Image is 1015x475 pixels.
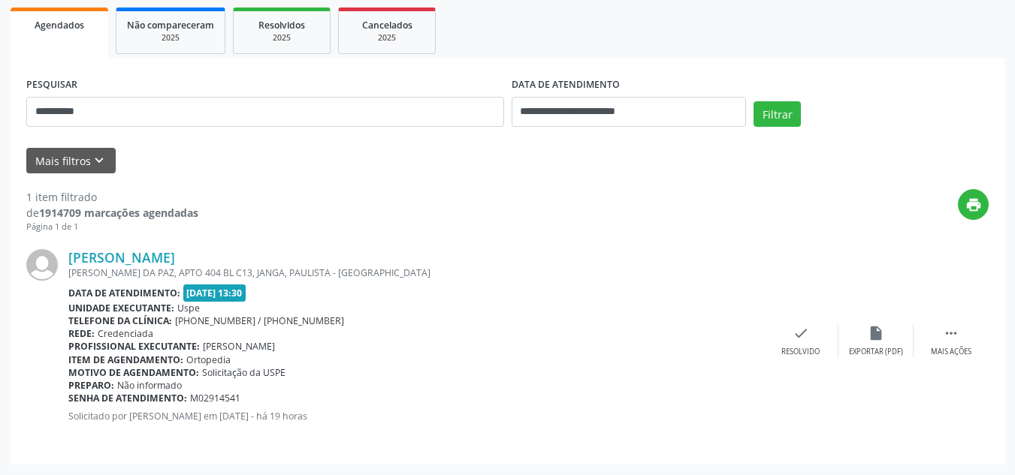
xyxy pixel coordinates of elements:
b: Senha de atendimento: [68,392,187,404]
div: [PERSON_NAME] DA PAZ, APTO 404 BL C13, JANGA, PAULISTA - [GEOGRAPHIC_DATA] [68,266,763,279]
span: M02914541 [190,392,240,404]
i: print [965,197,982,213]
span: [DATE] 13:30 [183,284,246,302]
span: Cancelados [362,19,412,32]
a: [PERSON_NAME] [68,249,175,266]
span: Resolvidos [258,19,305,32]
span: [PHONE_NUMBER] / [PHONE_NUMBER] [175,314,344,327]
b: Item de agendamento: [68,353,183,366]
i: keyboard_arrow_down [91,152,107,169]
span: Uspe [177,302,200,314]
span: Solicitação da USPE [202,366,285,379]
div: Página 1 de 1 [26,221,198,233]
span: [PERSON_NAME] [203,340,275,353]
b: Preparo: [68,379,114,392]
div: de [26,205,198,221]
button: Mais filtroskeyboard_arrow_down [26,148,116,174]
span: Credenciada [98,327,153,340]
button: Filtrar [754,101,801,127]
div: 1 item filtrado [26,189,198,205]
span: Ortopedia [186,353,231,366]
span: Não compareceram [127,19,214,32]
i:  [943,325,959,341]
b: Profissional executante: [68,340,200,353]
div: 2025 [244,32,319,44]
div: 2025 [127,32,214,44]
span: Agendados [35,19,84,32]
b: Motivo de agendamento: [68,366,199,379]
div: Mais ações [931,347,971,357]
div: 2025 [349,32,424,44]
i: insert_drive_file [868,325,884,341]
b: Unidade executante: [68,302,174,314]
b: Telefone da clínica: [68,314,172,327]
p: Solicitado por [PERSON_NAME] em [DATE] - há 19 horas [68,410,763,422]
i: check [793,325,809,341]
strong: 1914709 marcações agendadas [39,206,198,220]
b: Rede: [68,327,95,340]
img: img [26,249,58,281]
label: DATA DE ATENDIMENTO [512,74,620,97]
div: Resolvido [781,347,820,357]
b: Data de atendimento: [68,287,180,299]
span: Não informado [117,379,182,392]
button: print [958,189,989,220]
label: PESQUISAR [26,74,77,97]
div: Exportar (PDF) [849,347,903,357]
